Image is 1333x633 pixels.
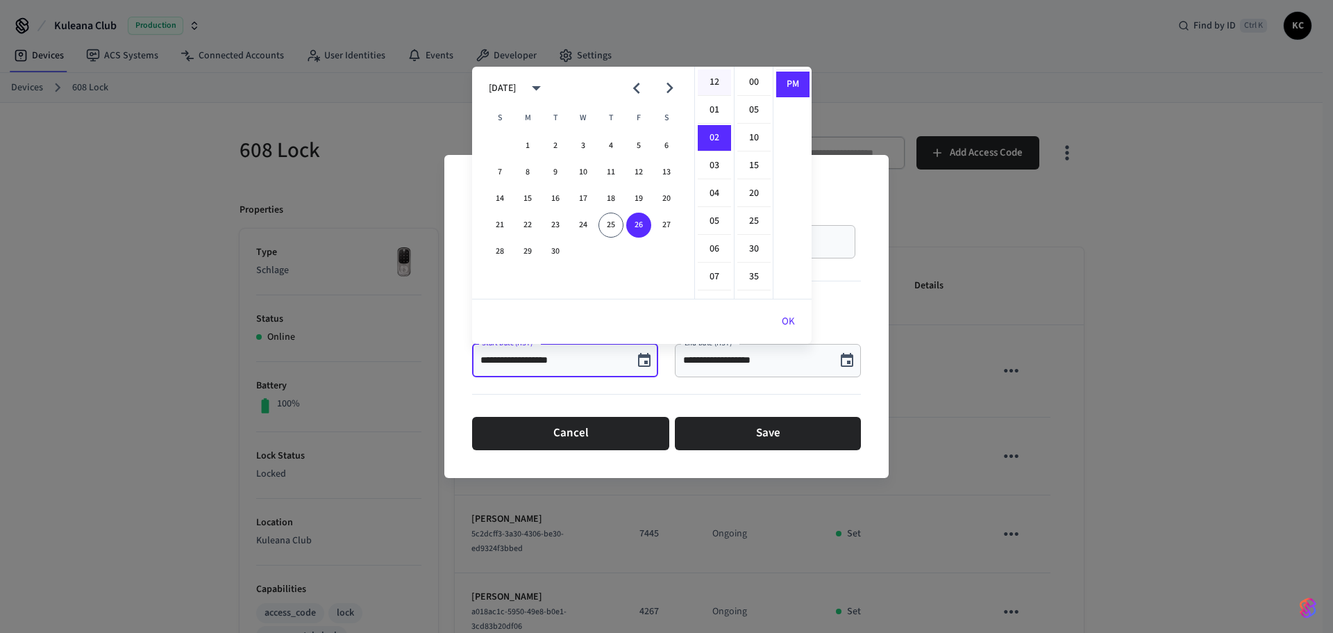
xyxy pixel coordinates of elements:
[653,72,686,104] button: Next month
[654,160,679,185] button: 13
[685,338,735,348] label: End Date (HST)
[737,97,771,124] li: 5 minutes
[734,67,773,299] ul: Select minutes
[626,160,651,185] button: 12
[571,160,596,185] button: 10
[489,81,516,96] div: [DATE]
[698,153,731,179] li: 3 hours
[765,305,812,338] button: OK
[543,104,568,132] span: Tuesday
[598,104,623,132] span: Thursday
[737,125,771,151] li: 10 minutes
[515,160,540,185] button: 8
[737,292,771,318] li: 40 minutes
[543,160,568,185] button: 9
[598,213,623,238] button: 25
[698,97,731,124] li: 1 hours
[737,208,771,235] li: 25 minutes
[571,133,596,158] button: 3
[487,239,512,264] button: 28
[737,153,771,179] li: 15 minutes
[626,104,651,132] span: Friday
[654,104,679,132] span: Saturday
[626,213,651,238] button: 26
[515,104,540,132] span: Monday
[598,186,623,211] button: 18
[654,133,679,158] button: 6
[698,292,731,318] li: 8 hours
[695,67,734,299] ul: Select hours
[675,417,861,450] button: Save
[698,181,731,207] li: 4 hours
[487,104,512,132] span: Sunday
[487,213,512,238] button: 21
[737,236,771,263] li: 30 minutes
[515,239,540,264] button: 29
[487,186,512,211] button: 14
[698,125,731,151] li: 2 hours
[1300,597,1316,619] img: SeamLogoGradient.69752ec5.svg
[698,236,731,263] li: 6 hours
[487,160,512,185] button: 7
[515,213,540,238] button: 22
[654,186,679,211] button: 20
[776,72,810,97] li: PM
[698,208,731,235] li: 5 hours
[773,67,812,299] ul: Select meridiem
[571,186,596,211] button: 17
[737,69,771,96] li: 0 minutes
[515,186,540,211] button: 15
[737,181,771,207] li: 20 minutes
[571,104,596,132] span: Wednesday
[698,69,731,96] li: 12 hours
[698,264,731,290] li: 7 hours
[543,213,568,238] button: 23
[543,239,568,264] button: 30
[626,133,651,158] button: 5
[515,133,540,158] button: 1
[626,186,651,211] button: 19
[472,417,669,450] button: Cancel
[833,347,861,375] button: Choose date, selected date is Sep 25, 2025
[737,264,771,290] li: 35 minutes
[598,133,623,158] button: 4
[543,186,568,211] button: 16
[543,133,568,158] button: 2
[571,213,596,238] button: 24
[520,72,553,104] button: calendar view is open, switch to year view
[630,347,658,375] button: Choose date, selected date is Sep 26, 2025
[482,338,536,348] label: Start Date (HST)
[598,160,623,185] button: 11
[654,213,679,238] button: 27
[620,72,653,104] button: Previous month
